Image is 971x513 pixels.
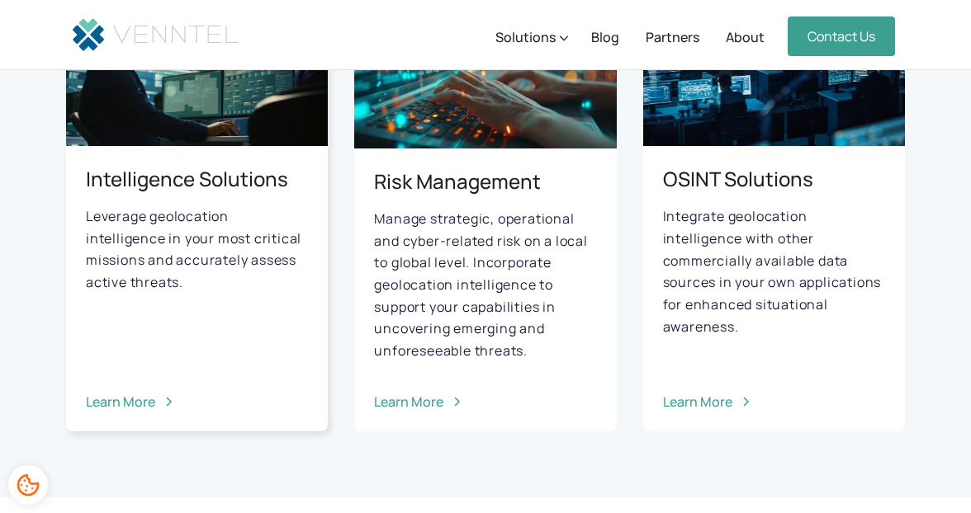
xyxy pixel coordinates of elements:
[374,168,596,195] h3: Risk Management
[663,166,885,192] h3: OSINT Solutions
[66,12,245,58] a: home
[591,2,619,70] a: Blog
[663,395,732,408] div: Learn More
[788,16,895,56] a: Contact Us
[86,205,308,294] p: Leverage geolocation intelligence in your most critical missions and accurately assess active thr...
[86,166,308,192] h3: Intelligence Solutions
[374,395,443,408] div: Learn More
[374,208,596,362] p: Manage strategic, operational and cyber-related risk on a local to global level. Incorporate geol...
[663,205,885,337] p: Integrate geolocation intelligence with other commercially available data sources in your own app...
[726,2,765,70] a: About
[8,465,48,505] div: Cookie Preferences
[86,395,155,408] div: Learn More
[646,2,699,70] a: Partners
[495,27,556,47] div: Solutions
[495,2,568,70] div: Solutions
